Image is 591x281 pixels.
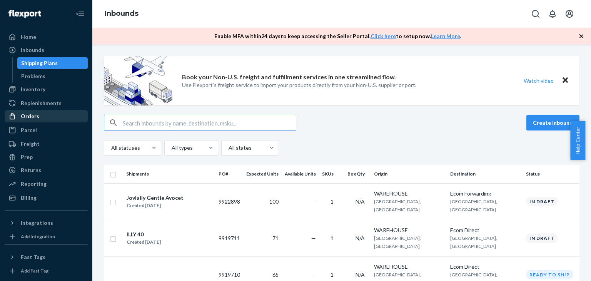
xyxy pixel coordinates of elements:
[5,164,88,176] a: Returns
[282,165,319,183] th: Available Units
[371,33,396,39] a: Click here
[8,10,41,18] img: Flexport logo
[21,126,37,134] div: Parcel
[228,144,229,152] input: All states
[5,138,88,150] a: Freight
[17,70,88,82] a: Problems
[526,115,579,130] button: Create inbound
[21,59,58,67] div: Shipping Plans
[215,165,243,183] th: PO#
[5,110,88,122] a: Orders
[5,217,88,229] button: Integrations
[356,235,365,241] span: N/A
[215,220,243,256] td: 9919711
[127,238,161,246] div: Created [DATE]
[21,153,33,161] div: Prep
[5,44,88,56] a: Inbounds
[519,75,559,86] button: Watch video
[5,83,88,95] a: Inventory
[374,199,421,212] span: [GEOGRAPHIC_DATA], [GEOGRAPHIC_DATA]
[311,235,316,241] span: —
[528,6,543,22] button: Open Search Box
[562,6,577,22] button: Open account menu
[450,235,497,249] span: [GEOGRAPHIC_DATA], [GEOGRAPHIC_DATA]
[182,81,416,89] p: Use Flexport’s freight service to import your products directly from your Non-U.S. supplier or port.
[127,194,184,202] div: Jovially Gentle Avocet
[21,140,40,148] div: Freight
[21,72,45,80] div: Problems
[5,266,88,276] a: Add Fast Tag
[450,199,497,212] span: [GEOGRAPHIC_DATA], [GEOGRAPHIC_DATA]
[5,251,88,263] button: Fast Tags
[5,178,88,190] a: Reporting
[450,226,520,234] div: Ecom Direct
[98,3,145,25] ol: breadcrumbs
[21,180,47,188] div: Reporting
[127,202,184,209] div: Created [DATE]
[431,33,460,39] a: Learn More
[570,121,585,160] button: Help Center
[269,198,279,205] span: 100
[215,183,243,220] td: 9922898
[5,232,88,241] a: Add Integration
[272,235,279,241] span: 71
[331,235,334,241] span: 1
[110,144,111,152] input: All statuses
[526,197,558,206] div: In draft
[374,190,444,197] div: WAREHOUSE
[319,165,340,183] th: SKUs
[5,97,88,109] a: Replenishments
[374,263,444,271] div: WAREHOUSE
[371,165,447,183] th: Origin
[5,192,88,204] a: Billing
[340,165,371,183] th: Box Qty
[243,165,282,183] th: Expected Units
[560,75,570,86] button: Close
[272,271,279,278] span: 65
[356,198,365,205] span: N/A
[523,165,579,183] th: Status
[5,31,88,43] a: Home
[21,33,36,41] div: Home
[123,165,215,183] th: Shipments
[21,194,37,202] div: Billing
[21,99,62,107] div: Replenishments
[21,268,48,274] div: Add Fast Tag
[356,271,365,278] span: N/A
[21,253,45,261] div: Fast Tags
[311,271,316,278] span: —
[526,270,573,279] div: Ready to ship
[21,112,39,120] div: Orders
[5,124,88,136] a: Parcel
[123,115,296,130] input: Search inbounds by name, destination, msku...
[374,235,421,249] span: [GEOGRAPHIC_DATA], [GEOGRAPHIC_DATA]
[526,233,558,243] div: In draft
[311,198,316,205] span: —
[331,271,334,278] span: 1
[374,226,444,234] div: WAREHOUSE
[21,233,55,240] div: Add Integration
[331,198,334,205] span: 1
[545,6,560,22] button: Open notifications
[5,151,88,163] a: Prep
[21,166,41,174] div: Returns
[127,231,161,238] div: ILLY 40
[17,57,88,69] a: Shipping Plans
[171,144,172,152] input: All types
[450,263,520,271] div: Ecom Direct
[182,73,396,82] p: Book your Non-U.S. freight and fulfillment services in one streamlined flow.
[214,32,461,40] p: Enable MFA within 24 days to keep accessing the Seller Portal. to setup now. .
[21,219,53,227] div: Integrations
[72,6,88,22] button: Close Navigation
[447,165,523,183] th: Destination
[21,85,45,93] div: Inventory
[105,9,139,18] a: Inbounds
[450,190,520,197] div: Ecom Forwarding
[21,46,44,54] div: Inbounds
